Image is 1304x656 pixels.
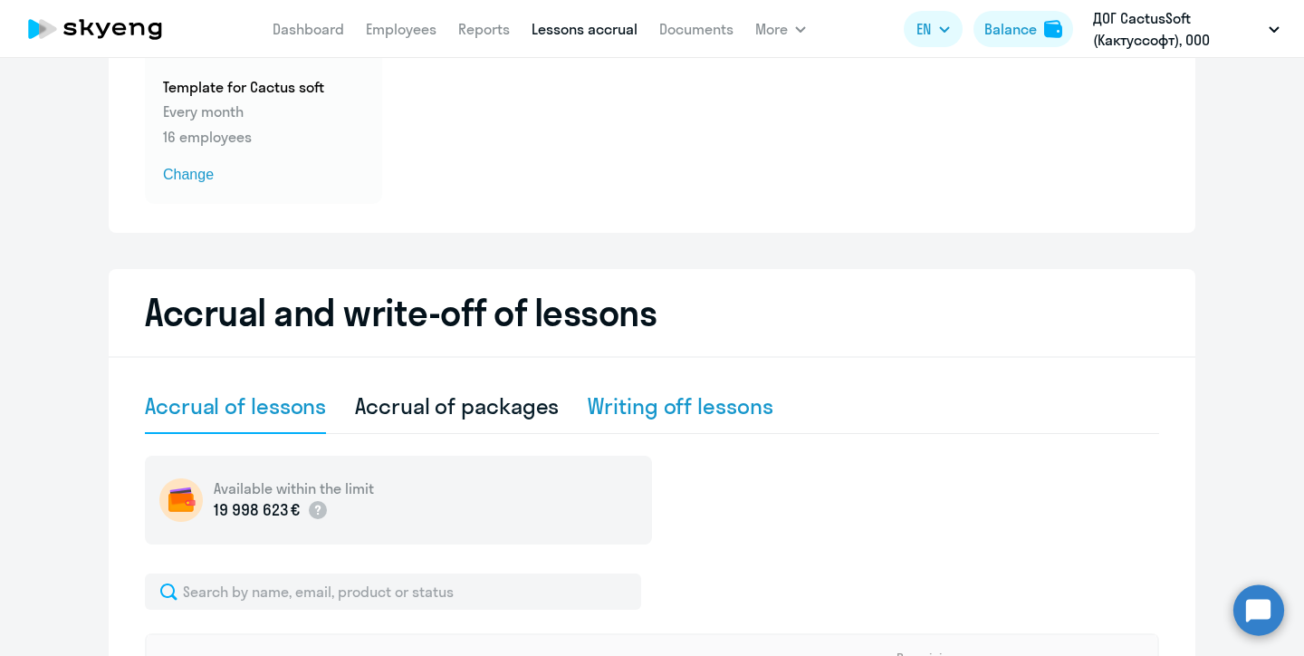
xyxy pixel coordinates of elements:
[163,101,364,122] p: Every month
[214,498,300,522] p: 19 998 623 €
[973,11,1073,47] button: Balancebalance
[145,291,1159,334] h2: Accrual and write-off of lessons
[1044,20,1062,38] img: balance
[273,20,344,38] a: Dashboard
[1084,7,1289,51] button: ДОГ CactusSoft (Кактуссофт), ООО КАКТУССОФТ
[163,126,364,148] p: 16 employees
[1093,7,1261,51] p: ДОГ CactusSoft (Кактуссофт), ООО КАКТУССОФТ
[355,391,559,420] div: Accrual of packages
[659,20,733,38] a: Documents
[916,18,931,40] span: EN
[163,77,364,97] h5: Template for Cactus soft
[214,478,374,498] h5: Available within the limit
[159,478,203,522] img: wallet-circle.png
[532,20,638,38] a: Lessons accrual
[588,391,772,420] div: Writing off lessons
[984,18,1037,40] div: Balance
[755,11,806,47] button: More
[163,164,364,186] span: Change
[904,11,963,47] button: EN
[755,18,788,40] span: More
[366,20,436,38] a: Employees
[145,391,326,420] div: Accrual of lessons
[458,20,510,38] a: Reports
[145,574,641,610] input: Search by name, email, product or status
